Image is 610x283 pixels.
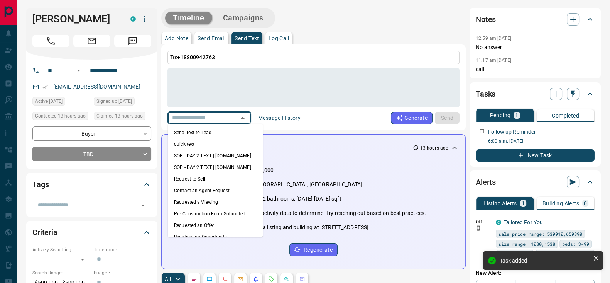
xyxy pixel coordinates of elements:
p: Pending [490,113,510,118]
span: +18800942763 [177,54,215,60]
button: Timeline [165,12,212,24]
p: No answer [476,43,595,51]
div: Tags [32,175,151,194]
p: Budget: [94,269,151,276]
svg: Opportunities [284,276,290,282]
div: Alerts [476,173,595,191]
h2: Criteria [32,226,57,239]
button: Message History [253,112,305,124]
p: 1 [515,113,518,118]
p: Log Call [269,36,289,41]
div: TBD [32,147,151,161]
p: 6:00 a.m. [DATE] [488,138,595,145]
li: Pre-Construction Form Submitted [168,208,263,220]
div: condos.ca [496,220,501,225]
a: Tailored For You [504,219,543,225]
li: Reactivation Opportunity [168,231,263,243]
h2: Notes [476,13,496,26]
p: To: [167,51,460,64]
svg: Calls [222,276,228,282]
span: Message [114,35,151,47]
p: Courtice, [GEOGRAPHIC_DATA], [GEOGRAPHIC_DATA] [231,181,362,189]
button: Close [237,113,248,123]
li: Contact an Agent Request [168,185,263,196]
p: Off [476,218,491,225]
button: Open [138,200,149,211]
div: Tue Oct 14 2025 [32,112,90,123]
div: Sat Oct 11 2025 [32,97,90,108]
h1: [PERSON_NAME] [32,13,119,25]
button: Generate [391,112,433,124]
div: Notes [476,10,595,29]
p: 11:17 am [DATE] [476,58,511,63]
li: SOP - DAY 2 TEXT | [DOMAIN_NAME] [168,150,263,162]
div: Tue Oct 14 2025 [94,112,151,123]
span: Call [32,35,69,47]
li: Send Text to Lead [168,127,263,138]
p: Send Email [198,36,225,41]
p: Actively Searching: [32,246,90,253]
li: quick text [168,138,263,150]
svg: Push Notification Only [476,225,481,231]
p: 1 [522,201,525,206]
button: New Task [476,149,595,162]
button: Regenerate [289,243,338,256]
p: Add Note [165,36,188,41]
div: condos.ca [130,16,136,22]
p: 12:59 am [DATE] [476,36,511,41]
p: Search Range: [32,269,90,276]
h2: Alerts [476,176,496,188]
div: Tasks [476,85,595,103]
li: Request to Sell [168,173,263,185]
h2: Tasks [476,88,495,100]
p: call [476,65,595,73]
a: [EMAIL_ADDRESS][DOMAIN_NAME] [53,84,140,90]
h2: Tags [32,178,49,191]
div: Sat Oct 11 2025 [94,97,151,108]
p: Send Text [235,36,259,41]
svg: Notes [191,276,197,282]
svg: Listing Alerts [253,276,259,282]
span: Signed up [DATE] [96,97,132,105]
svg: Emails [237,276,243,282]
p: All [165,276,171,282]
svg: Lead Browsing Activity [206,276,213,282]
div: Task added [500,257,590,264]
svg: Requests [268,276,274,282]
li: Requested an Offer [168,220,263,231]
div: Buyer [32,126,151,141]
svg: Agent Actions [299,276,305,282]
span: Contacted 13 hours ago [35,112,86,120]
p: Follow up Reminder [488,128,536,136]
span: Active [DATE] [35,97,63,105]
p: Viewed both a listing and building at [STREET_ADDRESS] [231,223,368,232]
p: 0 [584,201,587,206]
div: Activity Summary13 hours ago [168,141,459,155]
button: Campaigns [215,12,271,24]
span: Claimed 13 hours ago [96,112,143,120]
p: Timeframe: [94,246,151,253]
li: Requested a Viewing [168,196,263,208]
button: Open [74,66,83,75]
p: Building Alerts [542,201,579,206]
li: SOP - DAY 2 TEXT | [DOMAIN_NAME] [168,162,263,173]
p: 3 bedrooms, 2 bathrooms, [DATE]-[DATE] sqft [231,195,341,203]
svg: Email Verified [42,84,48,90]
p: Not enough activity data to determine. Try reaching out based on best practices. [231,209,426,217]
div: Criteria [32,223,151,242]
p: New Alert: [476,269,595,277]
p: Completed [552,113,579,118]
span: Email [73,35,110,47]
p: Listing Alerts [483,201,517,206]
p: 13 hours ago [420,145,448,152]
